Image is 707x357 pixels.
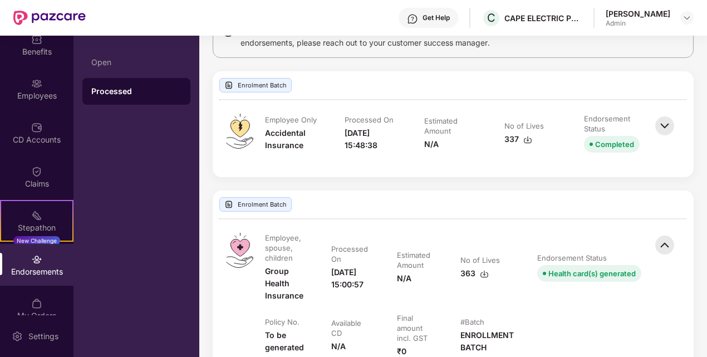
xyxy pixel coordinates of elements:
div: New Challenge [13,236,60,245]
img: svg+xml;base64,PHN2ZyBpZD0iQ2xhaW0iIHhtbG5zPSJodHRwOi8vd3d3LnczLm9yZy8yMDAwL3N2ZyIgd2lkdGg9IjIwIi... [31,166,42,177]
div: Group Health Insurance [265,265,309,302]
img: svg+xml;base64,PHN2ZyBpZD0iRG93bmxvYWQtMzJ4MzIiIHhtbG5zPSJodHRwOi8vd3d3LnczLm9yZy8yMDAwL3N2ZyIgd2... [480,270,489,278]
div: Employee Only [265,115,317,125]
img: svg+xml;base64,PHN2ZyBpZD0iRW1wbG95ZWVzIiB4bWxucz0iaHR0cDovL3d3dy53My5vcmcvMjAwMC9zdmciIHdpZHRoPS... [31,78,42,89]
div: N/A [397,272,411,285]
div: Processed [91,86,181,97]
img: svg+xml;base64,PHN2ZyBpZD0iTXlfT3JkZXJzIiBkYXRhLW5hbWU9Ik15IE9yZGVycyIgeG1sbnM9Imh0dHA6Ly93d3cudz... [31,298,42,309]
div: Final amount incl. GST [397,313,436,343]
div: Available CD [331,318,373,338]
div: ENROLLMENT BATCH [460,329,515,354]
div: Enrolment Batch [219,197,292,212]
div: No of Lives [504,121,544,131]
img: svg+xml;base64,PHN2ZyBpZD0iRW5kb3JzZW1lbnRzIiB4bWxucz0iaHR0cDovL3d3dy53My5vcmcvMjAwMC9zdmciIHdpZH... [31,254,42,265]
div: To be generated [265,329,309,354]
div: 363 [460,267,489,280]
span: C [487,11,495,25]
img: svg+xml;base64,PHN2ZyB4bWxucz0iaHR0cDovL3d3dy53My5vcmcvMjAwMC9zdmciIHdpZHRoPSI0OS4zMiIgaGVpZ2h0PS... [226,233,253,268]
div: Admin [606,19,670,28]
img: svg+xml;base64,PHN2ZyBpZD0iQmFjay0zMngzMiIgeG1sbnM9Imh0dHA6Ly93d3cudzMub3JnLzIwMDAvc3ZnIiB3aWR0aD... [652,114,677,138]
img: svg+xml;base64,PHN2ZyBpZD0iSGVscC0zMngzMiIgeG1sbnM9Imh0dHA6Ly93d3cudzMub3JnLzIwMDAvc3ZnIiB3aWR0aD... [407,13,418,25]
div: N/A [331,340,346,353]
img: svg+xml;base64,PHN2ZyBpZD0iU2V0dGluZy0yMHgyMCIgeG1sbnM9Imh0dHA6Ly93d3cudzMub3JnLzIwMDAvc3ZnIiB3aW... [12,331,23,342]
div: #Batch [460,317,484,327]
div: N/A [424,138,439,150]
img: svg+xml;base64,PHN2ZyBpZD0iVXBsb2FkX0xvZ3MiIGRhdGEtbmFtZT0iVXBsb2FkIExvZ3MiIHhtbG5zPSJodHRwOi8vd3... [224,81,233,90]
div: 337 [504,133,532,145]
img: svg+xml;base64,PHN2ZyB4bWxucz0iaHR0cDovL3d3dy53My5vcmcvMjAwMC9zdmciIHdpZHRoPSIyMSIgaGVpZ2h0PSIyMC... [31,210,42,221]
img: svg+xml;base64,PHN2ZyBpZD0iVXBsb2FkX0xvZ3MiIGRhdGEtbmFtZT0iVXBsb2FkIExvZ3MiIHhtbG5zPSJodHRwOi8vd3... [224,200,233,209]
div: [PERSON_NAME] [606,8,670,19]
div: Health card(s) generated [548,267,636,280]
div: Accidental Insurance [265,127,322,151]
div: Endorsement Status [584,114,639,134]
div: Estimated Amount [397,250,436,270]
img: New Pazcare Logo [13,11,86,25]
div: CAPE ELECTRIC PRIVATE LIMITED [504,13,582,23]
div: Completed [595,138,634,150]
img: svg+xml;base64,PHN2ZyBpZD0iQmFjay0zMngzMiIgeG1sbnM9Imh0dHA6Ly93d3cudzMub3JnLzIwMDAvc3ZnIiB3aWR0aD... [652,233,677,257]
img: svg+xml;base64,PHN2ZyBpZD0iRHJvcGRvd24tMzJ4MzIiIHhtbG5zPSJodHRwOi8vd3d3LnczLm9yZy8yMDAwL3N2ZyIgd2... [683,13,691,22]
div: Get Help [423,13,450,22]
div: No of Lives [460,255,500,265]
span: Documents against endorsements created after [DATE] will be visible here. For documents related t... [240,25,685,49]
div: Processed On [345,115,394,125]
div: Enrolment Batch [219,78,292,92]
img: svg+xml;base64,PHN2ZyB4bWxucz0iaHR0cDovL3d3dy53My5vcmcvMjAwMC9zdmciIHdpZHRoPSI0OS4zMiIgaGVpZ2h0PS... [226,114,253,149]
img: svg+xml;base64,PHN2ZyBpZD0iQmVuZWZpdHMiIHhtbG5zPSJodHRwOi8vd3d3LnczLm9yZy8yMDAwL3N2ZyIgd2lkdGg9Ij... [31,34,42,45]
img: svg+xml;base64,PHN2ZyBpZD0iQ0RfQWNjb3VudHMiIGRhdGEtbmFtZT0iQ0QgQWNjb3VudHMiIHhtbG5zPSJodHRwOi8vd3... [31,122,42,133]
div: Settings [25,331,62,342]
div: Estimated Amount [424,116,479,136]
div: [DATE] 15:00:57 [331,266,375,291]
div: Policy No. [265,317,300,327]
div: Stepathon [1,222,72,233]
div: Processed On [331,244,373,264]
div: Open [91,58,181,67]
div: [DATE] 15:48:38 [345,127,402,151]
img: svg+xml;base64,PHN2ZyBpZD0iRG93bmxvYWQtMzJ4MzIiIHhtbG5zPSJodHRwOi8vd3d3LnczLm9yZy8yMDAwL3N2ZyIgd2... [523,135,532,144]
div: Employee, spouse, children [265,233,307,263]
div: Endorsement Status [537,253,607,263]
